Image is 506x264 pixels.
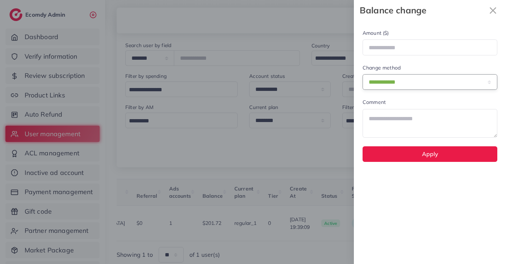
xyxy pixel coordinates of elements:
[363,64,497,74] legend: Change method
[486,3,500,18] svg: x
[363,146,497,162] button: Apply
[486,3,500,18] button: Close
[422,150,438,158] span: Apply
[363,29,497,39] legend: Amount ($)
[360,4,486,17] strong: Balance change
[363,99,497,109] legend: Comment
